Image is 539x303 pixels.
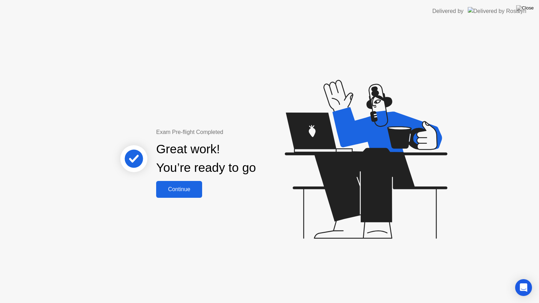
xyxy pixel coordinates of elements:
[432,7,464,15] div: Delivered by
[468,7,526,15] img: Delivered by Rosalyn
[156,181,202,198] button: Continue
[515,279,532,296] div: Open Intercom Messenger
[158,186,200,193] div: Continue
[156,128,301,136] div: Exam Pre-flight Completed
[156,140,256,177] div: Great work! You’re ready to go
[516,5,534,11] img: Close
